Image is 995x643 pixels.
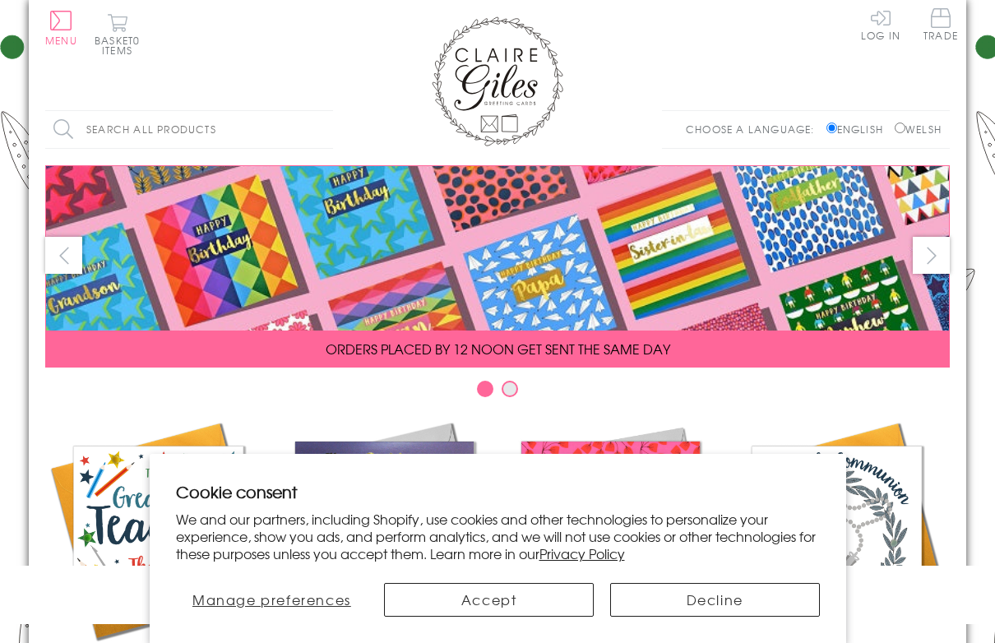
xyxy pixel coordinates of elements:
div: Carousel Pagination [45,380,950,405]
button: next [913,237,950,274]
button: Carousel Page 1 (Current Slide) [477,381,493,397]
span: Manage preferences [192,590,351,609]
span: 0 items [102,33,140,58]
span: ORDERS PLACED BY 12 NOON GET SENT THE SAME DAY [326,339,670,359]
input: Welsh [895,123,905,133]
input: English [826,123,837,133]
a: Trade [923,8,958,44]
img: Claire Giles Greetings Cards [432,16,563,146]
button: Carousel Page 2 [502,381,518,397]
span: Trade [923,8,958,40]
p: We and our partners, including Shopify, use cookies and other technologies to personalize your ex... [176,511,820,562]
label: English [826,122,891,136]
button: Accept [384,583,594,617]
a: Privacy Policy [539,544,625,563]
button: prev [45,237,82,274]
input: Search all products [45,111,333,148]
button: Manage preferences [176,583,368,617]
button: Decline [610,583,820,617]
input: Search [317,111,333,148]
p: Choose a language: [686,122,823,136]
span: Menu [45,33,77,48]
label: Welsh [895,122,942,136]
button: Menu [45,11,77,45]
h2: Cookie consent [176,480,820,503]
button: Basket0 items [95,13,140,55]
a: Log In [861,8,900,40]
